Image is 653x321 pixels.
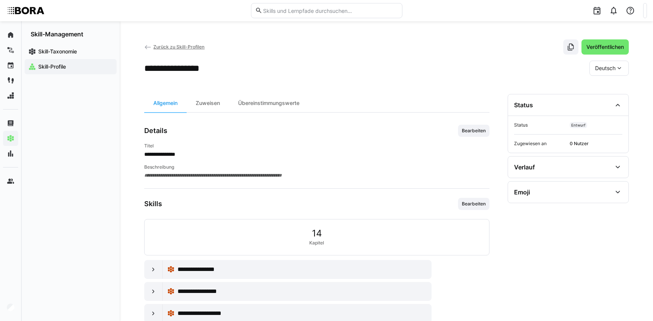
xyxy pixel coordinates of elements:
[514,163,535,171] div: Verlauf
[461,201,486,207] span: Bearbeiten
[309,240,324,246] span: Kapitel
[461,128,486,134] span: Bearbeiten
[187,94,229,112] div: Zuweisen
[144,44,205,50] a: Zurück zu Skill-Profilen
[514,122,567,128] span: Status
[514,101,533,109] div: Status
[262,7,398,14] input: Skills und Lernpfade durchsuchen…
[581,39,629,55] button: Veröffentlichen
[458,198,489,210] button: Bearbeiten
[144,127,167,135] h3: Details
[570,141,622,147] span: 0 Nutzer
[585,43,625,51] span: Veröffentlichen
[144,164,489,170] h4: Beschreibung
[153,44,204,50] span: Zurück zu Skill-Profilen
[514,188,530,196] div: Emoji
[312,229,322,238] span: 14
[571,123,586,127] span: Entwurf
[144,143,489,149] h4: Titel
[144,200,162,208] h3: Skills
[514,141,567,147] span: Zugewiesen an
[595,64,616,72] span: Deutsch
[458,125,489,137] button: Bearbeiten
[229,94,309,112] div: Übereinstimmungswerte
[144,94,187,112] div: Allgemein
